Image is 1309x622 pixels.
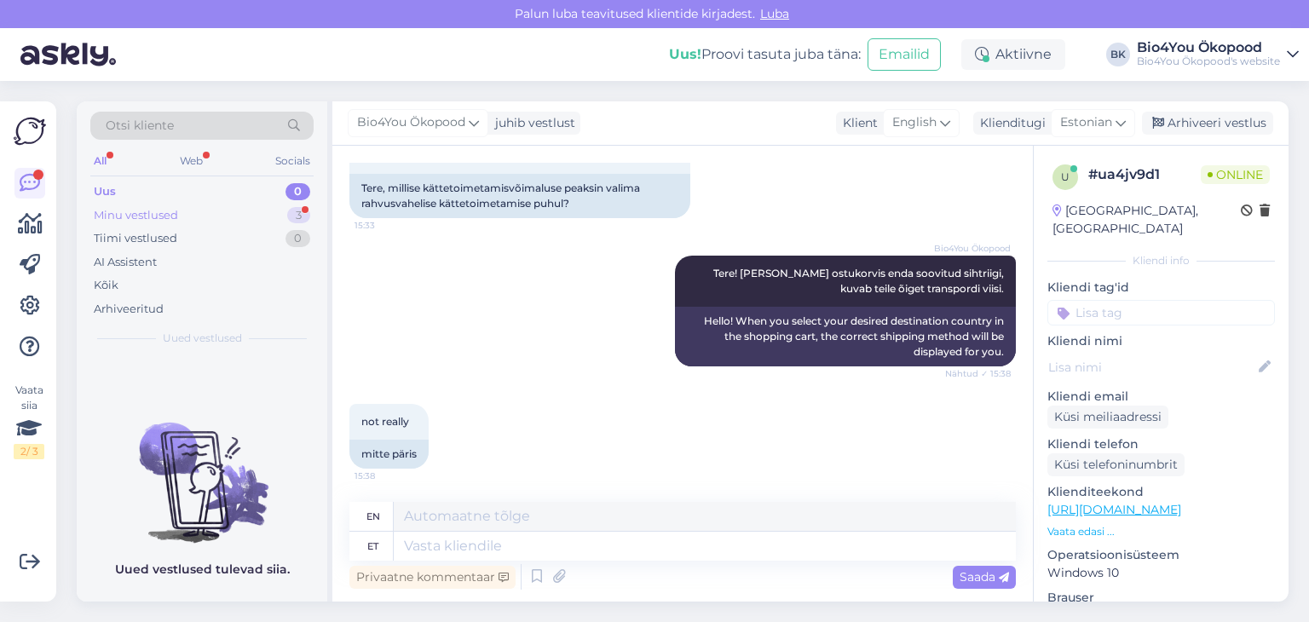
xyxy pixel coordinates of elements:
[1047,453,1185,476] div: Küsi telefoninumbrit
[1061,170,1070,183] span: u
[163,331,242,346] span: Uued vestlused
[115,561,290,579] p: Uued vestlused tulevad siia.
[349,440,429,469] div: mitte päris
[14,383,44,459] div: Vaata siia
[973,114,1046,132] div: Klienditugi
[349,566,516,589] div: Privaatne kommentaar
[94,207,178,224] div: Minu vestlused
[14,115,46,147] img: Askly Logo
[94,183,116,200] div: Uus
[1048,358,1255,377] input: Lisa nimi
[836,114,878,132] div: Klient
[755,6,794,21] span: Luba
[1142,112,1273,135] div: Arhiveeri vestlus
[1106,43,1130,66] div: BK
[14,444,44,459] div: 2 / 3
[713,267,1006,295] span: Tere! [PERSON_NAME] ostukorvis enda soovitud sihtriigi, kuvab teile õiget transpordi viisi.
[669,44,861,65] div: Proovi tasuta juba täna:
[945,367,1011,380] span: Nähtud ✓ 15:38
[176,150,206,172] div: Web
[1047,406,1168,429] div: Küsi meiliaadressi
[94,230,177,247] div: Tiimi vestlused
[1047,253,1275,268] div: Kliendi info
[1201,165,1270,184] span: Online
[960,569,1009,585] span: Saada
[669,46,701,62] b: Uus!
[1047,483,1275,501] p: Klienditeekond
[106,117,174,135] span: Otsi kliente
[285,230,310,247] div: 0
[1047,564,1275,582] p: Windows 10
[357,113,465,132] span: Bio4You Ökopood
[675,307,1016,366] div: Hello! When you select your desired destination country in the shopping cart, the correct shippin...
[1047,332,1275,350] p: Kliendi nimi
[961,39,1065,70] div: Aktiivne
[1137,55,1280,68] div: Bio4You Ökopood's website
[1047,524,1275,539] p: Vaata edasi ...
[1047,589,1275,607] p: Brauser
[1088,164,1201,185] div: # ua4jv9d1
[94,254,157,271] div: AI Assistent
[868,38,941,71] button: Emailid
[287,207,310,224] div: 3
[1137,41,1299,68] a: Bio4You ÖkopoodBio4You Ökopood's website
[1047,435,1275,453] p: Kliendi telefon
[355,469,418,482] span: 15:38
[366,502,380,531] div: en
[355,219,418,232] span: 15:33
[1047,502,1181,517] a: [URL][DOMAIN_NAME]
[94,277,118,294] div: Kõik
[1047,388,1275,406] p: Kliendi email
[272,150,314,172] div: Socials
[1047,279,1275,297] p: Kliendi tag'id
[367,532,378,561] div: et
[1052,202,1241,238] div: [GEOGRAPHIC_DATA], [GEOGRAPHIC_DATA]
[934,242,1011,255] span: Bio4You Ökopood
[1137,41,1280,55] div: Bio4You Ökopood
[1047,300,1275,325] input: Lisa tag
[285,183,310,200] div: 0
[1047,546,1275,564] p: Operatsioonisüsteem
[77,392,327,545] img: No chats
[892,113,937,132] span: English
[90,150,110,172] div: All
[94,301,164,318] div: Arhiveeritud
[1060,113,1112,132] span: Estonian
[488,114,575,132] div: juhib vestlust
[349,174,690,218] div: Tere, millise kättetoimetamisvõimaluse peaksin valima rahvusvahelise kättetoimetamise puhul?
[361,415,409,428] span: not really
